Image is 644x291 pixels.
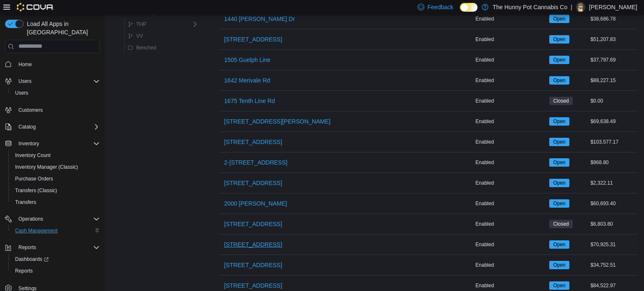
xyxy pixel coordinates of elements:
[15,242,100,252] span: Reports
[15,227,57,234] span: Cash Management
[15,139,100,149] span: Inventory
[221,52,274,68] button: 1505 Guelph Line
[474,55,548,65] div: Enabled
[549,199,569,208] span: Open
[549,76,569,85] span: Open
[18,216,43,222] span: Operations
[589,157,637,167] div: $968.80
[8,173,103,185] button: Purchase Orders
[15,175,53,182] span: Purchase Orders
[12,254,100,264] span: Dashboards
[493,2,567,12] p: The Hunny Pot Cannabis Co
[474,198,548,209] div: Enabled
[12,174,100,184] span: Purchase Orders
[15,59,35,70] a: Home
[589,260,637,270] div: $34,752.51
[12,88,100,98] span: Users
[12,197,39,207] a: Transfers
[125,19,150,29] button: THP
[2,58,103,70] button: Home
[589,239,637,250] div: $70,925.31
[15,199,36,206] span: Transfers
[15,164,78,170] span: Inventory Manager (Classic)
[549,281,569,290] span: Open
[553,159,565,166] span: Open
[15,105,100,115] span: Customers
[474,157,548,167] div: Enabled
[549,220,572,228] span: Closed
[2,242,103,253] button: Reports
[553,200,565,207] span: Open
[2,75,103,87] button: Users
[15,256,49,263] span: Dashboards
[549,179,569,187] span: Open
[589,219,637,229] div: $6,803.80
[15,90,28,96] span: Users
[553,241,565,248] span: Open
[221,134,286,150] button: [STREET_ADDRESS]
[474,219,548,229] div: Enabled
[221,10,299,27] button: 1440 [PERSON_NAME] Dr
[12,174,57,184] a: Purchase Orders
[549,261,569,269] span: Open
[428,3,453,11] span: Feedback
[12,226,100,236] span: Cash Management
[224,158,288,167] span: 2-[STREET_ADDRESS]
[549,56,569,64] span: Open
[15,105,46,115] a: Customers
[136,33,143,39] span: VV
[576,2,586,12] div: Abu Dauda
[474,260,548,270] div: Enabled
[474,75,548,85] div: Enabled
[460,3,478,12] input: Dark Mode
[549,15,569,23] span: Open
[589,178,637,188] div: $2,322.11
[15,214,100,224] span: Operations
[224,220,282,228] span: [STREET_ADDRESS]
[8,225,103,237] button: Cash Management
[553,118,565,125] span: Open
[474,281,548,291] div: Enabled
[474,96,548,106] div: Enabled
[549,158,569,167] span: Open
[18,107,43,113] span: Customers
[136,21,146,28] span: THP
[224,97,275,105] span: 1675 Tenth Line Rd
[18,244,36,251] span: Reports
[15,214,47,224] button: Operations
[15,187,57,194] span: Transfers (Classic)
[8,196,103,208] button: Transfers
[224,56,271,64] span: 1505 Guelph Line
[589,96,637,106] div: $0.00
[8,185,103,196] button: Transfers (Classic)
[136,44,156,51] span: Benched
[224,76,270,85] span: 1642 Merivale Rd
[18,140,39,147] span: Inventory
[15,59,100,70] span: Home
[221,195,291,212] button: 2000 [PERSON_NAME]
[549,138,569,146] span: Open
[12,162,100,172] span: Inventory Manager (Classic)
[224,179,282,187] span: [STREET_ADDRESS]
[224,35,282,44] span: [STREET_ADDRESS]
[18,78,31,85] span: Users
[8,87,103,99] button: Users
[221,175,286,191] button: [STREET_ADDRESS]
[125,43,159,53] button: Benched
[12,185,100,196] span: Transfers (Classic)
[221,113,334,130] button: [STREET_ADDRESS][PERSON_NAME]
[15,152,51,159] span: Inventory Count
[589,137,637,147] div: $103,577.17
[2,138,103,149] button: Inventory
[553,36,565,43] span: Open
[12,226,61,236] a: Cash Management
[553,56,565,64] span: Open
[2,213,103,225] button: Operations
[18,61,32,68] span: Home
[221,93,278,109] button: 1675 Tenth Line Rd
[224,261,282,269] span: [STREET_ADDRESS]
[221,72,274,89] button: 1642 Merivale Rd
[553,97,569,105] span: Closed
[553,179,565,187] span: Open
